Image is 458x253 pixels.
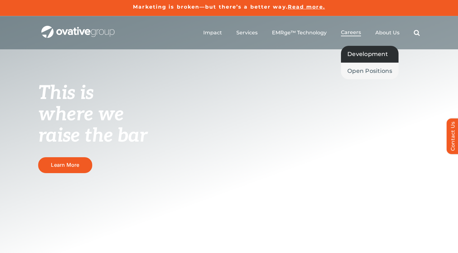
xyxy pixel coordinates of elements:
a: Careers [341,29,361,36]
a: Learn More [38,157,92,173]
a: EMRge™ Technology [272,30,327,36]
a: Development [341,46,399,62]
span: Development [347,50,388,59]
nav: Menu [203,23,420,43]
a: Services [236,30,258,36]
a: Search [414,30,420,36]
span: Learn More [51,162,79,168]
span: This is [38,82,94,105]
a: Marketing is broken—but there’s a better way. [133,4,288,10]
a: Open Positions [341,63,399,79]
a: About Us [375,30,399,36]
span: Open Positions [347,67,392,75]
a: OG_Full_horizontal_WHT [41,25,114,31]
span: where we raise the bar [38,103,147,147]
a: Read more. [288,4,325,10]
a: Impact [203,30,222,36]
